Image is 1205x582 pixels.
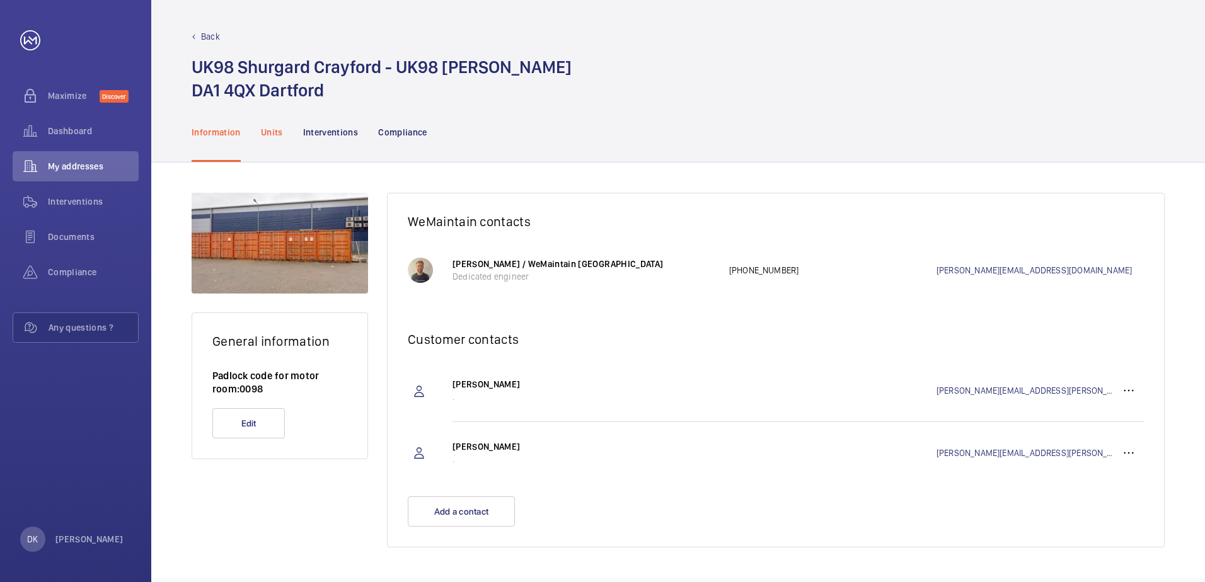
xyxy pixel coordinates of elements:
[49,321,138,334] span: Any questions ?
[48,125,139,137] span: Dashboard
[48,195,139,208] span: Interventions
[48,266,139,278] span: Compliance
[192,126,241,139] p: Information
[212,369,347,396] p: Padlock code for motor room:0098
[453,378,717,391] p: [PERSON_NAME]
[27,533,38,545] p: DK
[937,447,1114,459] a: [PERSON_NAME][EMAIL_ADDRESS][PERSON_NAME][DOMAIN_NAME]
[48,160,139,173] span: My addresses
[212,408,285,438] button: Edit
[937,384,1114,397] a: [PERSON_NAME][EMAIL_ADDRESS][PERSON_NAME][DOMAIN_NAME]
[408,496,515,527] button: Add a contact
[453,270,717,283] p: Dedicated engineer
[453,258,717,270] p: [PERSON_NAME] / WeMaintain [GEOGRAPHIC_DATA]
[378,126,427,139] p: Compliance
[261,126,283,139] p: Units
[408,331,1144,347] h2: Customer contacts
[303,126,359,139] p: Interventions
[729,264,937,277] p: [PHONE_NUMBER]
[100,90,129,103] span: Discover
[192,55,572,102] h1: UK98 Shurgard Crayford - UK98 [PERSON_NAME] DA1 4QX Dartford
[453,453,717,465] p: .
[201,30,220,43] p: Back
[453,391,717,403] p: .
[48,89,100,102] span: Maximize
[937,264,1144,277] a: [PERSON_NAME][EMAIL_ADDRESS][DOMAIN_NAME]
[453,440,717,453] p: [PERSON_NAME]
[55,533,124,545] p: [PERSON_NAME]
[408,214,1144,229] h2: WeMaintain contacts
[212,333,347,349] h2: General information
[48,231,139,243] span: Documents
